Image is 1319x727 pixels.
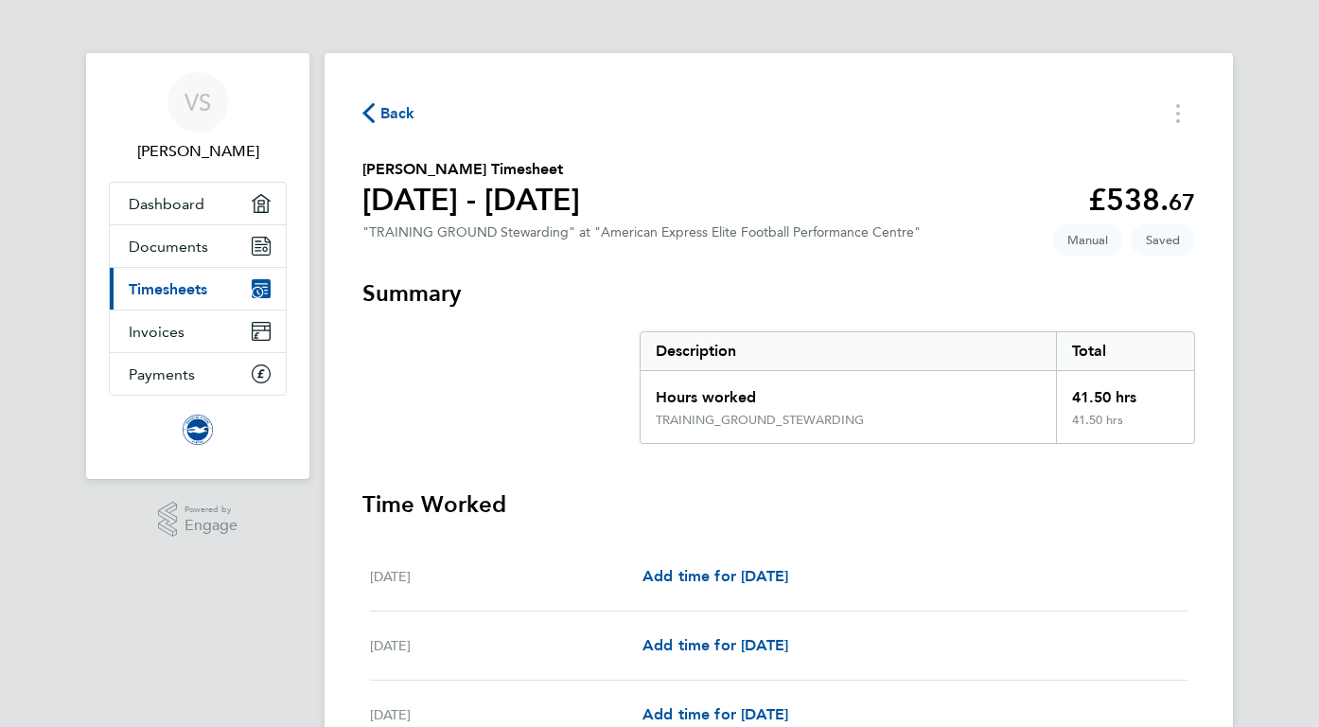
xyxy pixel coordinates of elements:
[362,278,1195,309] h3: Summary
[129,365,195,383] span: Payments
[110,225,286,267] a: Documents
[1131,224,1195,256] span: This timesheet is Saved.
[110,310,286,352] a: Invoices
[185,90,211,115] span: VS
[362,158,580,181] h2: [PERSON_NAME] Timesheet
[642,636,788,654] span: Add time for [DATE]
[110,353,286,395] a: Payments
[1056,332,1194,370] div: Total
[185,518,237,534] span: Engage
[370,703,642,726] div: [DATE]
[656,413,864,428] div: TRAINING_GROUND_STEWARDING
[1056,413,1194,443] div: 41.50 hrs
[109,72,287,163] a: VS[PERSON_NAME]
[110,183,286,224] a: Dashboard
[641,371,1056,413] div: Hours worked
[109,415,287,445] a: Go to home page
[185,502,237,518] span: Powered by
[370,634,642,657] div: [DATE]
[1161,98,1195,128] button: Timesheets Menu
[362,489,1195,520] h3: Time Worked
[110,268,286,310] a: Timesheets
[1088,182,1195,218] app-decimal: £538.
[380,102,415,125] span: Back
[362,224,921,240] div: "TRAINING GROUND Stewarding" at "American Express Elite Football Performance Centre"
[109,140,287,163] span: Veronica Sowton
[129,238,208,256] span: Documents
[183,415,213,445] img: brightonandhovealbion-logo-retina.png
[1056,371,1194,413] div: 41.50 hrs
[129,280,207,298] span: Timesheets
[362,181,580,219] h1: [DATE] - [DATE]
[642,565,788,588] a: Add time for [DATE]
[129,195,204,213] span: Dashboard
[362,101,415,125] button: Back
[640,331,1195,444] div: Summary
[642,634,788,657] a: Add time for [DATE]
[642,703,788,726] a: Add time for [DATE]
[642,567,788,585] span: Add time for [DATE]
[1052,224,1123,256] span: This timesheet was manually created.
[129,323,185,341] span: Invoices
[370,565,642,588] div: [DATE]
[158,502,238,538] a: Powered byEngage
[642,705,788,723] span: Add time for [DATE]
[641,332,1056,370] div: Description
[1169,188,1195,216] span: 67
[86,53,309,479] nav: Main navigation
